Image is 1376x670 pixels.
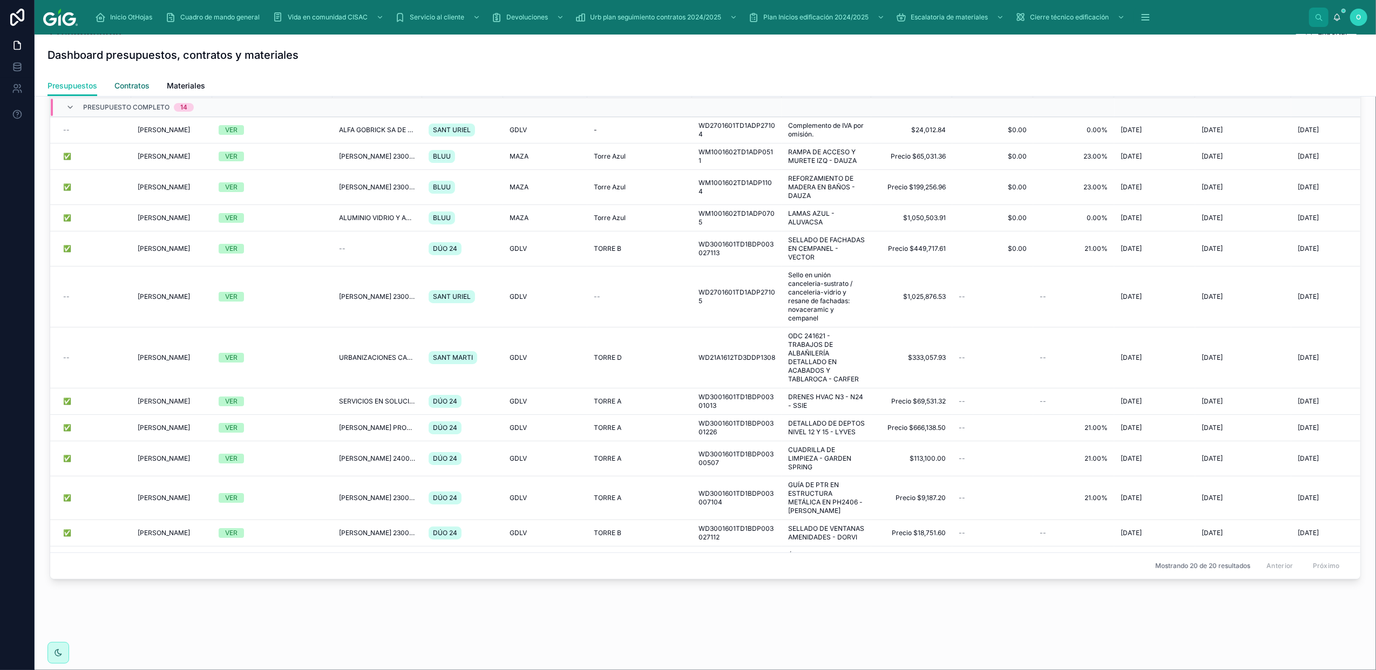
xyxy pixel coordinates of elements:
span: [PERSON_NAME] [138,126,190,134]
a: Escalatoria de materiales [892,8,1009,27]
span: 0.00% [1040,126,1108,134]
span: - [594,126,597,134]
span: Inicio OtHojas [110,13,152,22]
a: [DATE] [1121,353,1189,362]
span: GDLV [510,353,527,362]
a: VER [219,182,326,192]
span: WM1001602TD1ADP0511 [699,148,775,165]
a: ✅ [63,152,125,161]
a: Materiales [167,76,205,98]
a: VER [219,423,326,433]
span: Vida en comunidad CISAC [288,13,368,22]
span: [DATE] [1202,397,1223,406]
a: GDLV [510,292,581,301]
a: ✅ [63,244,125,253]
a: TORRE D [594,353,686,362]
a: -- [594,292,686,301]
a: [PERSON_NAME] 2300002200 [339,292,416,301]
span: -- [959,397,965,406]
a: [DATE] [1298,244,1366,253]
a: Complemento de IVA por omisión. [788,121,865,139]
a: VER [219,152,326,161]
a: WM1001602TD1ADP0705 [699,209,775,227]
a: [PERSON_NAME] 2300002220 [339,152,416,161]
span: ALFA GOBRICK SA DE CV 2300002522 [339,126,416,134]
span: ✅ [63,244,71,253]
span: [DATE] [1298,126,1319,134]
span: MAZA [510,152,528,161]
span: [DATE] [1298,292,1319,301]
a: -- [959,423,1027,432]
span: Sello en unión canceleria-sustrato / canceleria-vidrio y resane de fachadas: novaceramic y cempanel [788,271,865,323]
a: $1,050,503.91 [878,214,946,222]
a: MAZA [510,214,581,222]
span: Plan Inicios edificación 2024/2025 [763,13,869,22]
a: [PERSON_NAME] [138,397,206,406]
a: [PERSON_NAME] 2300002220 [339,183,416,192]
span: ✅ [63,152,71,161]
a: URBANIZACIONES CARFER S.A. DE C.V. 2400002960 [339,353,416,362]
a: [PERSON_NAME] [138,126,206,134]
a: SERVICIOS EN SOLUCIONES INTEGRALES ENERGÉTICAS DE [GEOGRAPHIC_DATA] SA DE CV 2300002324 [339,397,416,406]
span: [DATE] [1202,183,1223,192]
span: [DATE] [1202,353,1223,362]
a: -- [63,126,125,134]
span: [DATE] [1121,214,1142,222]
a: ALUMINIO VIDRIO Y ACABADOS S.A DE C.V. 2300001885 [339,214,416,222]
a: [DATE] [1202,353,1285,362]
span: [DATE] [1121,244,1142,253]
a: Torre Azul [594,152,686,161]
a: WD21A1612TD3DDP1308 [699,353,775,362]
a: TORRE B [594,244,686,253]
a: Precio $199,256.96 [878,183,946,192]
a: [DATE] [1202,292,1285,301]
span: [PERSON_NAME] [138,244,190,253]
a: [DATE] [1121,244,1189,253]
a: $0.00 [959,126,1027,134]
span: [DATE] [1298,214,1319,222]
a: ✅ [63,397,125,406]
a: $0.00 [959,214,1027,222]
a: DRENES HVAC N3 - N24 - SSIE [788,393,865,410]
span: $1,025,876.53 [878,292,946,301]
a: WD2701601TD1ADP27105 [699,288,775,305]
a: CUADRILLA DE LIMPIEZA - GARDEN SPRING [788,446,865,471]
a: 21.00% [1040,244,1108,253]
a: Precio $65,031.36 [878,152,946,161]
span: TORRE A [594,397,621,406]
a: 23.00% [1040,183,1108,192]
span: ✅ [63,423,71,432]
div: VER [225,353,238,363]
a: GDLV [510,423,581,432]
a: -- [63,292,125,301]
span: GDLV [510,292,527,301]
span: $0.00 [959,152,1027,161]
a: LAMAS AZUL - ALUVACSA [788,209,865,227]
span: Torre Azul [594,214,626,222]
span: BLUU [433,214,451,222]
a: Urb plan seguimiento contratos 2024/2025 [572,8,743,27]
a: [DATE] [1121,126,1189,134]
span: [DATE] [1202,126,1223,134]
a: 23.00% [1040,152,1108,161]
a: [DATE] [1298,126,1366,134]
span: [DATE] [1202,214,1223,222]
img: Logotipo de la aplicación [43,9,78,26]
span: Contratos [114,80,150,91]
span: BLUU [433,183,451,192]
span: -- [1040,292,1046,301]
a: ✅ [63,423,125,432]
a: REFORZAMIENTO DE MADERA EN BAÑOS - DAUZA [788,174,865,200]
span: Presupuestos [48,80,97,91]
a: WD3001601TD1BDP00301013 [699,393,775,410]
a: DÚO 24 [429,450,497,467]
a: DÚO 24 [429,419,497,436]
a: 0.00% [1040,214,1108,222]
span: -- [63,126,70,134]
